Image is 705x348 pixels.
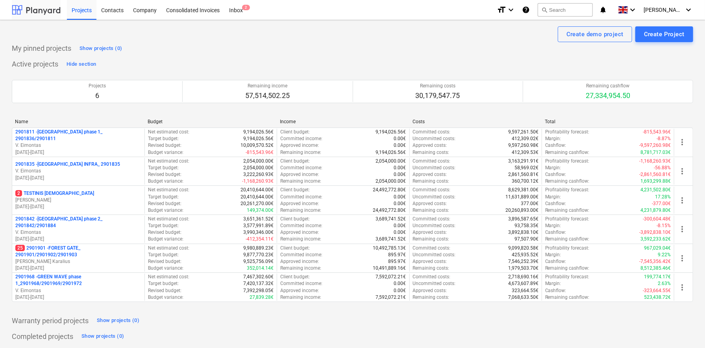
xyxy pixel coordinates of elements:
p: Approved costs : [413,287,447,294]
p: Remaining income [245,83,290,89]
p: Remaining cashflow : [545,178,590,185]
p: 412,309.53€ [512,149,538,156]
div: Name [15,119,141,124]
p: 24,492,772.80€ [373,207,406,214]
p: Remaining costs : [413,265,450,272]
p: -8.15% [657,222,671,229]
p: Profitability forecast : [545,158,590,165]
p: 3,577,991.89€ [243,222,274,229]
p: [DATE] - [DATE] [15,294,141,301]
div: 2901835 -[GEOGRAPHIC_DATA] INFRA_ 2901835V. Eimontas[DATE]-[DATE] [15,161,141,181]
p: 425,935.52€ [512,252,538,258]
p: 8,512,385.46€ [640,265,671,272]
p: Margin : [545,165,561,171]
div: Show projects (0) [81,332,124,341]
div: Total [545,119,671,124]
p: Remaining costs : [413,207,450,214]
p: -3,892,838.10€ [639,229,671,236]
div: Show projects (0) [80,44,122,53]
p: Committed costs : [413,129,451,135]
p: 58,969.02€ [514,165,538,171]
p: 97,507.90€ [514,236,538,242]
p: -1,168,260.93€ [639,158,671,165]
button: Show projects (0) [78,42,124,55]
p: 27,839.28€ [250,294,274,301]
p: 352,014.14€ [247,265,274,272]
p: Client budget : [280,129,310,135]
p: 0.00€ [394,200,406,207]
p: 9,525,756.09€ [243,258,274,265]
div: Costs [413,119,539,124]
p: -56.88% [654,165,671,171]
p: 3,592,233.62€ [640,236,671,242]
div: 2901968 -GREEN WAVE phase 1_2901968/2901969/2901972V. Eimontas[DATE]-[DATE] [15,274,141,301]
p: 0.00€ [394,171,406,178]
div: Create Project [644,29,685,39]
p: 323,664.55€ [512,287,538,294]
p: 9.22% [658,252,671,258]
span: more_vert [677,254,687,263]
p: Warranty period projects [12,316,89,326]
div: 252901901 -FOREST GATE_ 2901901/2901902/2901903[PERSON_NAME] Karalius[DATE]-[DATE] [15,245,141,272]
p: 2,718,690.16€ [508,274,538,280]
span: more_vert [677,196,687,205]
p: 0.00€ [394,194,406,200]
p: -412,354.11€ [246,236,274,242]
p: Net estimated cost : [148,245,189,252]
p: 1,979,503.70€ [508,265,538,272]
span: search [541,7,548,13]
p: V. Eimontas [15,142,141,149]
p: 20,261,270.00€ [241,200,274,207]
p: Committed income : [280,280,322,287]
p: 10,491,889.16€ [373,265,406,272]
p: 20,410,644.00€ [241,194,274,200]
p: 10,492,785.13€ [373,245,406,252]
p: Committed income : [280,222,322,229]
p: Client budget : [280,158,310,165]
div: Hide section [67,60,96,69]
p: Net estimated cost : [148,216,189,222]
p: Remaining cashflow : [545,207,590,214]
p: 20,260,893.00€ [505,207,538,214]
p: 2,054,000.00€ [243,158,274,165]
p: Target budget : [148,194,179,200]
p: 4,231,502.80€ [640,187,671,193]
p: Revised budget : [148,287,181,294]
p: Remaining cashflow [586,83,630,89]
p: 2,054,000.00€ [243,165,274,171]
p: Remaining cashflow : [545,265,590,272]
p: Profitability forecast : [545,187,590,193]
p: [PERSON_NAME] [15,197,141,204]
p: Remaining costs : [413,149,450,156]
p: Target budget : [148,165,179,171]
i: keyboard_arrow_down [684,5,693,15]
i: Knowledge base [522,5,530,15]
p: 0.00€ [394,229,406,236]
p: -300,604.48€ [643,216,671,222]
p: Revised budget : [148,200,181,207]
span: more_vert [677,283,687,292]
iframe: Chat Widget [666,310,705,348]
p: 2901968 - GREEN WAVE phase 1_2901968/2901969/2901972 [15,274,141,287]
p: Profitability forecast : [545,245,590,252]
p: 0.00€ [394,142,406,149]
button: Show projects (0) [95,315,141,327]
p: V. Eimontas [15,229,141,236]
p: 9,194,026.56€ [376,129,406,135]
p: Committed costs : [413,158,451,165]
p: Uncommitted costs : [413,135,456,142]
div: 2901842 -[GEOGRAPHIC_DATA] phase 2_ 2901842/2901884V. Eimontas[DATE]-[DATE] [15,216,141,243]
p: Margin : [545,252,561,258]
p: 93,758.35€ [514,222,538,229]
p: 7,592,072.21€ [376,294,406,301]
p: Completed projects [12,332,73,341]
p: Committed income : [280,165,322,171]
p: 11,631,889.00€ [505,194,538,200]
span: more_vert [677,137,687,147]
p: 9,099,820.58€ [508,245,538,252]
p: 9,597,260.98€ [508,142,538,149]
p: 20,410,644.00€ [241,187,274,193]
p: 412,309.02€ [512,135,538,142]
p: 4,673,607.89€ [508,280,538,287]
p: Approved income : [280,287,319,294]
